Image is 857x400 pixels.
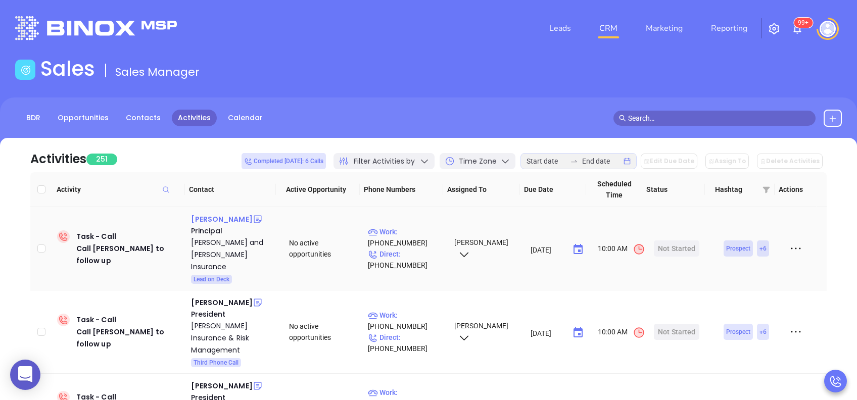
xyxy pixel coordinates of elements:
[791,23,803,35] img: iconNotification
[443,172,520,207] th: Assigned To
[20,110,46,126] a: BDR
[115,64,200,80] span: Sales Manager
[368,311,398,319] span: Work :
[40,57,95,81] h1: Sales
[595,18,622,38] a: CRM
[759,326,767,337] span: + 6
[86,154,117,165] span: 251
[641,154,697,169] button: Edit Due Date
[642,18,687,38] a: Marketing
[194,357,239,368] span: Third Phone Call
[598,326,645,339] span: 10:00 AM
[820,21,836,37] img: user
[191,213,252,225] div: [PERSON_NAME]
[191,309,275,320] div: President
[582,156,622,167] input: End date
[658,240,695,257] div: Not Started
[76,314,183,350] div: Task - Call
[57,184,181,195] span: Activity
[520,172,586,207] th: Due Date
[289,321,360,343] div: No active opportunities
[191,380,252,392] div: [PERSON_NAME]
[527,156,566,167] input: Start date
[570,157,578,165] span: to
[598,243,645,256] span: 10:00 AM
[191,320,275,356] a: [PERSON_NAME] Insurance & Risk Management
[545,18,575,38] a: Leads
[289,237,360,260] div: No active opportunities
[368,388,398,396] span: Work :
[707,18,751,38] a: Reporting
[628,113,810,124] input: Search…
[368,228,398,236] span: Work :
[191,236,275,273] a: [PERSON_NAME] and [PERSON_NAME] Insurance
[568,239,588,260] button: Choose date, selected date is Aug 26, 2025
[194,274,229,285] span: Lead on Deck
[360,172,444,207] th: Phone Numbers
[726,243,750,254] span: Prospect
[368,310,445,332] p: [PHONE_NUMBER]
[453,238,508,258] span: [PERSON_NAME]
[715,184,758,195] span: Hashtag
[531,244,564,255] input: MM/DD/YYYY
[244,156,323,167] span: Completed [DATE]: 6 Calls
[768,23,780,35] img: iconSetting
[354,156,415,167] span: Filter Activities by
[658,324,695,340] div: Not Started
[172,110,217,126] a: Activities
[794,18,813,28] sup: 100
[453,322,508,341] span: [PERSON_NAME]
[726,326,750,337] span: Prospect
[568,323,588,343] button: Choose date, selected date is Aug 26, 2025
[52,110,115,126] a: Opportunities
[15,16,177,40] img: logo
[368,226,445,248] p: [PHONE_NUMBER]
[775,172,817,207] th: Actions
[759,243,767,254] span: + 6
[30,150,86,168] div: Activities
[185,172,275,207] th: Contact
[76,326,183,350] div: Call [PERSON_NAME] to follow up
[642,172,705,207] th: Status
[705,154,749,169] button: Assign To
[619,115,626,122] span: search
[276,172,360,207] th: Active Opportunity
[222,110,269,126] a: Calendar
[757,154,823,169] button: Delete Activities
[191,225,275,236] div: Principal
[368,333,401,341] span: Direct :
[570,157,578,165] span: swap-right
[76,230,183,267] div: Task - Call
[368,332,445,354] p: [PHONE_NUMBER]
[586,172,642,207] th: Scheduled Time
[368,250,401,258] span: Direct :
[531,328,564,338] input: MM/DD/YYYY
[120,110,167,126] a: Contacts
[76,242,183,267] div: Call [PERSON_NAME] to follow up
[368,248,445,271] p: [PHONE_NUMBER]
[191,296,252,309] div: [PERSON_NAME]
[459,156,497,167] span: Time Zone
